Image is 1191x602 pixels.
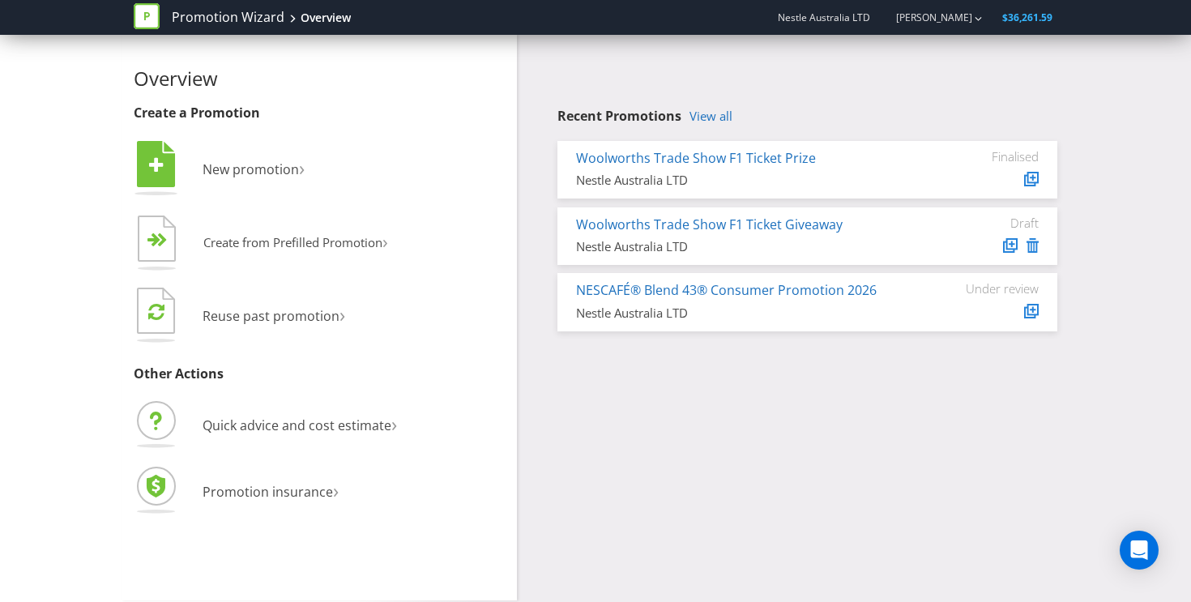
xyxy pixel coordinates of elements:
span: New promotion [203,160,299,178]
span: Promotion insurance [203,483,333,501]
h2: Overview [134,68,505,89]
span: › [382,228,388,254]
span: $36,261.59 [1002,11,1052,24]
span: › [339,301,345,327]
div: Finalised [941,149,1039,164]
tspan:  [149,156,164,174]
span: Quick advice and cost estimate [203,416,391,434]
div: Nestle Australia LTD [576,238,917,255]
a: Woolworths Trade Show F1 Ticket Prize [576,149,816,167]
span: Nestle Australia LTD [778,11,870,24]
a: Promotion insurance› [134,483,339,501]
button: Create from Prefilled Promotion› [134,211,389,276]
div: Draft [941,216,1039,230]
div: Overview [301,10,351,26]
span: › [391,410,397,437]
div: Nestle Australia LTD [576,305,917,322]
span: Reuse past promotion [203,307,339,325]
tspan:  [157,233,168,248]
span: › [299,154,305,181]
a: Quick advice and cost estimate› [134,416,397,434]
div: Open Intercom Messenger [1120,531,1159,570]
a: [PERSON_NAME] [880,11,972,24]
span: › [333,476,339,503]
tspan:  [148,302,164,321]
span: Create from Prefilled Promotion [203,234,382,250]
h3: Create a Promotion [134,106,505,121]
a: Promotion Wizard [172,8,284,27]
a: NESCAFÉ® Blend 43® Consumer Promotion 2026 [576,281,877,299]
span: Recent Promotions [557,107,681,125]
div: Nestle Australia LTD [576,172,917,189]
a: Woolworths Trade Show F1 Ticket Giveaway [576,216,843,233]
a: View all [689,109,732,123]
div: Under review [941,281,1039,296]
h3: Other Actions [134,367,505,382]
